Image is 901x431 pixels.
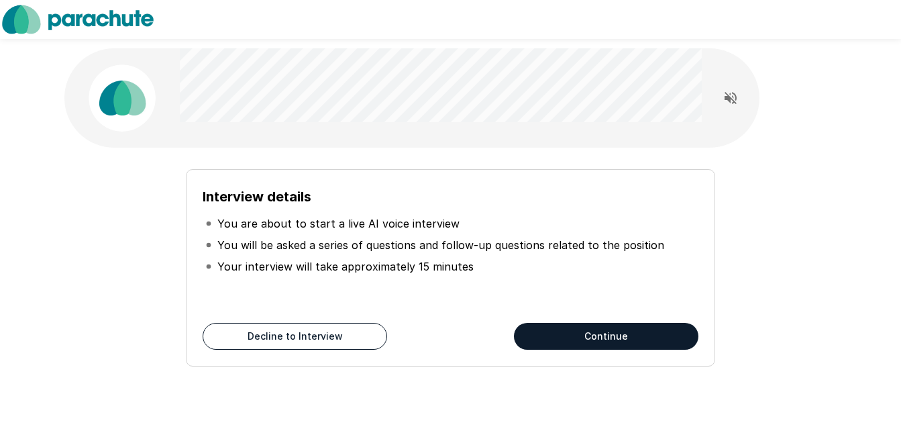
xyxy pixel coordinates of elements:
[217,215,460,232] p: You are about to start a live AI voice interview
[717,85,744,111] button: Read questions aloud
[203,189,311,205] b: Interview details
[217,258,474,275] p: Your interview will take approximately 15 minutes
[514,323,698,350] button: Continue
[203,323,387,350] button: Decline to Interview
[217,237,664,253] p: You will be asked a series of questions and follow-up questions related to the position
[89,64,156,132] img: parachute_avatar.png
